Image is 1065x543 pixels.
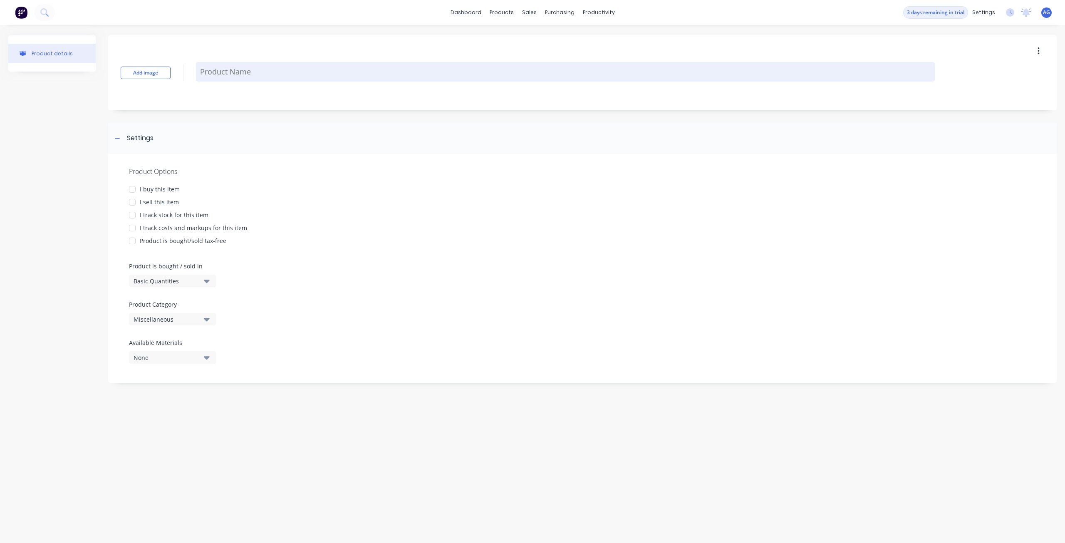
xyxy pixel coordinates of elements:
div: Product Options [129,166,1036,176]
span: AG [1043,9,1050,16]
div: None [134,353,200,362]
div: I sell this item [140,198,179,206]
div: Basic Quantities [134,277,200,285]
div: Settings [127,133,154,144]
button: Basic Quantities [129,275,216,287]
button: Add image [121,67,171,79]
div: I track stock for this item [140,211,208,219]
button: None [129,351,216,364]
img: Factory [15,6,27,19]
label: Product is bought / sold in [129,262,212,270]
button: 3 days remaining in trial [903,6,968,19]
div: purchasing [541,6,579,19]
button: Miscellaneous [129,313,216,325]
div: I buy this item [140,185,180,193]
button: Product details [8,44,96,63]
div: I track costs and markups for this item [140,223,247,232]
label: Available Materials [129,338,216,347]
label: Product Category [129,300,212,309]
div: productivity [579,6,619,19]
div: products [485,6,518,19]
div: settings [968,6,999,19]
div: Product is bought/sold tax-free [140,236,226,245]
div: sales [518,6,541,19]
div: Miscellaneous [134,315,200,324]
a: dashboard [446,6,485,19]
div: Product details [32,50,73,57]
